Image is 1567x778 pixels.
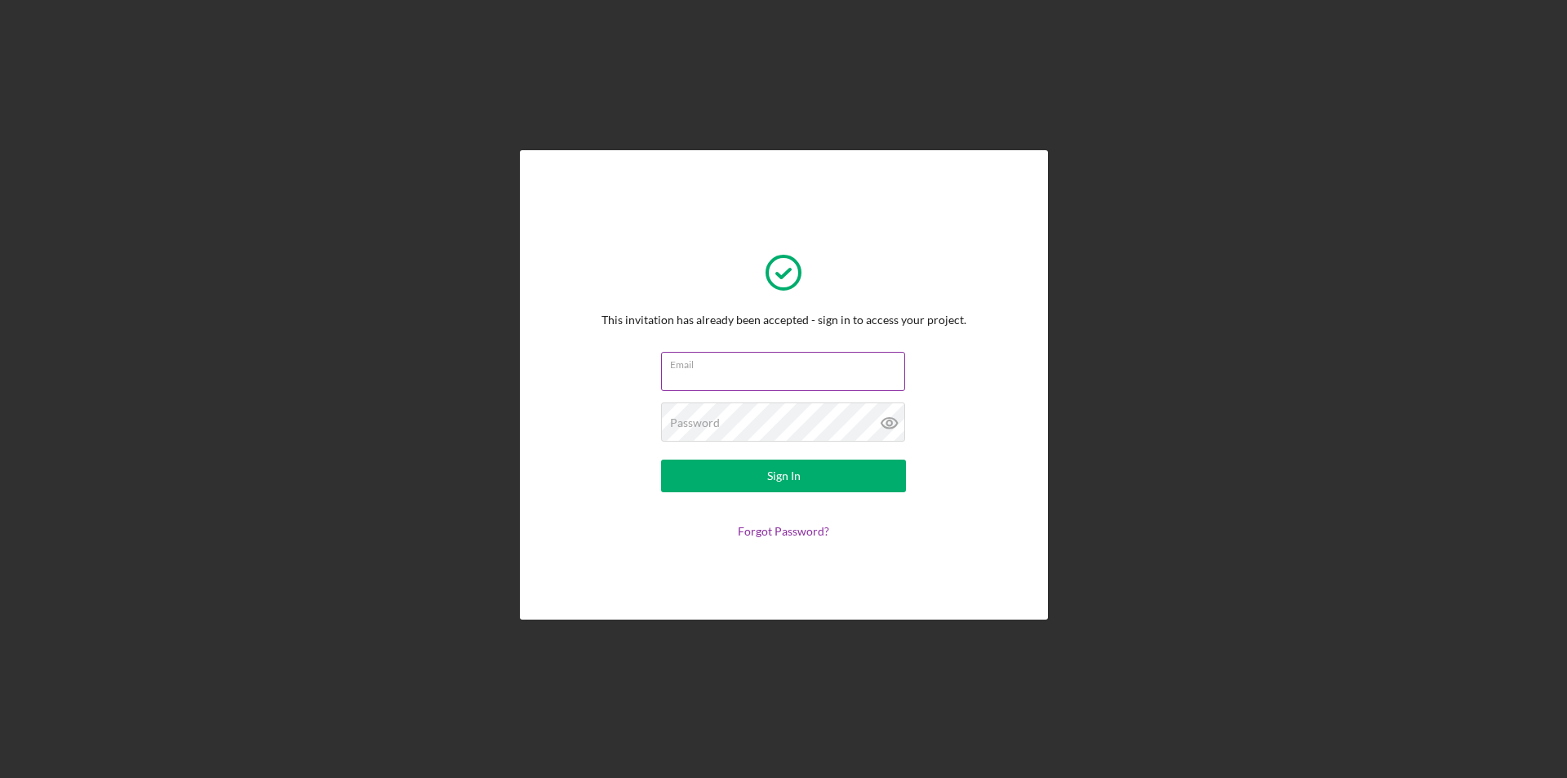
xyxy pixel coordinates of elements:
[601,313,966,327] div: This invitation has already been accepted - sign in to access your project.
[670,353,905,371] label: Email
[738,524,829,538] a: Forgot Password?
[661,460,906,492] button: Sign In
[767,460,801,492] div: Sign In
[670,416,720,429] label: Password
